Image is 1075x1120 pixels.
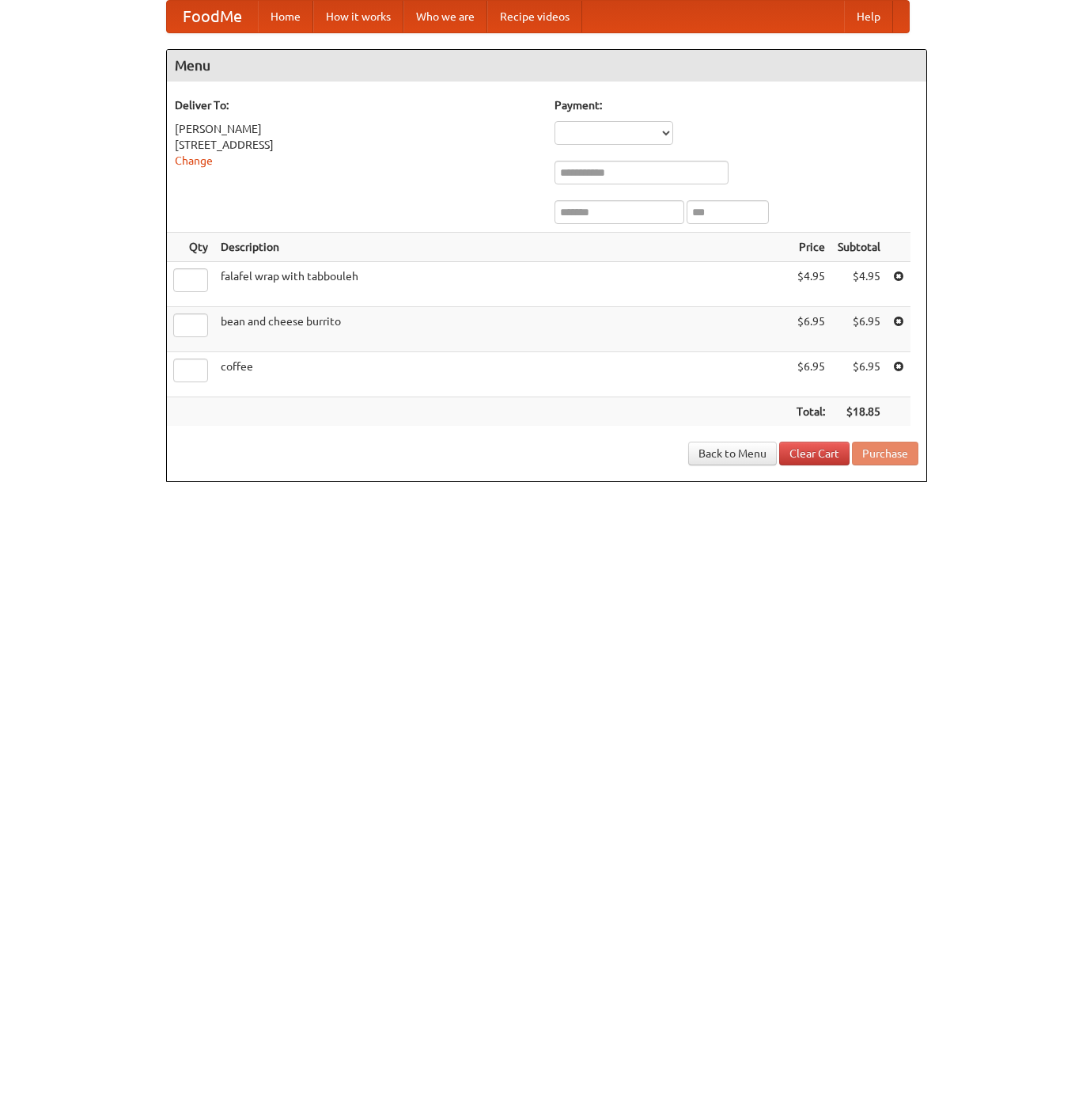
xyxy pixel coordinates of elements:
[555,97,918,113] h5: Payment:
[167,1,258,32] a: FoodMe
[258,1,313,32] a: Home
[313,1,403,32] a: How it works
[831,397,887,427] th: $18.85
[167,50,926,82] h4: Menu
[831,233,887,262] th: Subtotal
[790,397,831,427] th: Total:
[844,1,893,32] a: Help
[175,121,539,137] div: [PERSON_NAME]
[831,352,887,397] td: $6.95
[175,137,539,153] div: [STREET_ADDRESS]
[214,233,790,262] th: Description
[214,307,790,352] td: bean and cheese burrito
[779,442,850,465] a: Clear Cart
[790,352,831,397] td: $6.95
[214,262,790,307] td: falafel wrap with tabbouleh
[790,307,831,352] td: $6.95
[852,442,918,465] button: Purchase
[790,233,831,262] th: Price
[831,262,887,307] td: $4.95
[214,352,790,397] td: coffee
[487,1,582,32] a: Recipe videos
[688,442,777,465] a: Back to Menu
[175,97,539,113] h5: Deliver To:
[831,307,887,352] td: $6.95
[175,154,213,167] a: Change
[790,262,831,307] td: $4.95
[167,233,214,262] th: Qty
[403,1,487,32] a: Who we are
